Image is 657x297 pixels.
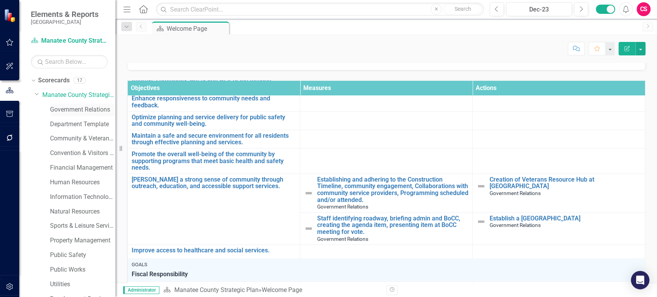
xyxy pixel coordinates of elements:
[304,224,313,233] img: Not Defined
[50,134,115,143] a: Community & Veterans Services
[128,259,645,282] td: Double-Click to Edit
[4,8,17,22] img: ClearPoint Strategy
[443,4,482,15] button: Search
[31,19,99,25] small: [GEOGRAPHIC_DATA]
[74,77,86,84] div: 17
[50,193,115,202] a: Information Technology Services
[132,247,296,254] a: Improve access to healthcare and social services.
[31,55,108,68] input: Search Below...
[300,212,473,244] td: Double-Click to Edit Right Click for Context Menu
[128,93,300,111] td: Double-Click to Edit Right Click for Context Menu
[317,215,468,235] a: Staff identifying roadway, briefing admin and BoCC, creating the agenda item, presenting item at ...
[261,286,302,294] div: Welcome Page
[31,10,99,19] span: Elements & Reports
[476,182,486,191] img: Not Defined
[50,265,115,274] a: Public Works
[509,5,569,14] div: Dec-23
[473,212,645,244] td: Double-Click to Edit Right Click for Context Menu
[132,261,641,268] div: Goals
[132,95,296,108] a: Enhance responsiveness to community needs and feedback.
[128,174,300,244] td: Double-Click to Edit Right Click for Context Menu
[317,176,468,203] a: Establishing and adhering to the Construction Timeline, community engagement, Collaborations with...
[455,6,471,12] span: Search
[50,105,115,114] a: Government Relations
[50,280,115,289] a: Utilities
[123,286,159,294] span: Administrator
[132,176,296,190] a: [PERSON_NAME] a strong sense of community through outreach, education, and accessible support ser...
[132,114,296,127] a: Optimize planning and service delivery for public safety and community well-being.
[128,111,300,130] td: Double-Click to Edit Right Click for Context Menu
[506,2,572,16] button: Dec-23
[317,236,368,242] span: Government Relations
[317,204,368,210] span: Government Relations
[637,2,650,16] button: CS
[50,236,115,245] a: Property Management
[50,222,115,230] a: Sports & Leisure Services
[304,189,313,198] img: Not Defined
[128,130,300,148] td: Double-Click to Edit Right Click for Context Menu
[174,286,258,294] a: Manatee County Strategic Plan
[167,24,227,33] div: Welcome Page
[300,174,473,212] td: Double-Click to Edit Right Click for Context Menu
[128,245,300,259] td: Double-Click to Edit Right Click for Context Menu
[132,151,296,171] a: Promote the overall well-being of the community by supporting programs that meet basic health and...
[50,178,115,187] a: Human Resources
[132,132,296,146] a: Maintain a safe and secure environment for all residents through effective planning and services.
[490,215,641,222] a: Establish a [GEOGRAPHIC_DATA]
[50,207,115,216] a: Natural Resources
[50,120,115,129] a: Department Template
[132,270,641,279] span: Fiscal Responsibility
[631,271,649,289] div: Open Intercom Messenger
[156,3,484,16] input: Search ClearPoint...
[42,91,115,100] a: Manatee County Strategic Plan
[38,76,70,85] a: Scorecards
[490,176,641,190] a: Creation of Veterans Resource Hub at [GEOGRAPHIC_DATA]
[490,222,541,228] span: Government Relations
[128,148,300,174] td: Double-Click to Edit Right Click for Context Menu
[50,251,115,260] a: Public Safety
[490,190,541,196] span: Government Relations
[476,217,486,226] img: Not Defined
[163,286,380,295] div: »
[31,37,108,45] a: Manatee County Strategic Plan
[473,174,645,212] td: Double-Click to Edit Right Click for Context Menu
[50,164,115,172] a: Financial Management
[50,149,115,158] a: Convention & Visitors Bureau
